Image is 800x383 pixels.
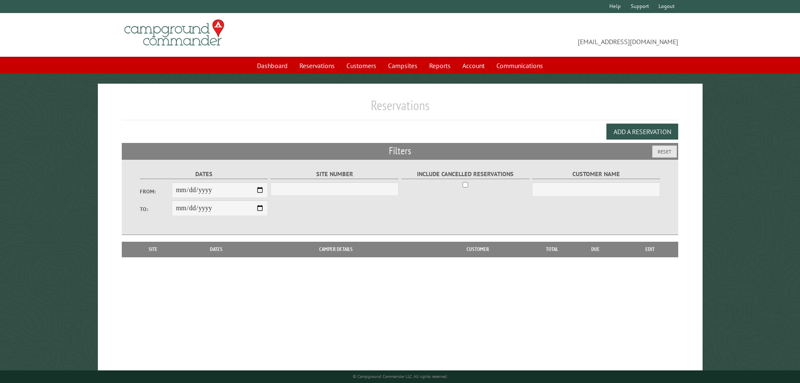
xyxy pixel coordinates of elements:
[140,188,172,195] label: From:
[122,97,679,120] h1: Reservations
[383,58,422,74] a: Campsites
[252,242,420,257] th: Camper Details
[401,169,530,179] label: Include Cancelled Reservations
[181,242,252,257] th: Dates
[606,124,678,140] button: Add a Reservation
[122,143,679,159] h2: Filters
[140,205,172,213] label: To:
[491,58,548,74] a: Communications
[532,169,660,179] label: Customer Name
[457,58,490,74] a: Account
[126,242,181,257] th: Site
[400,23,679,47] span: [EMAIL_ADDRESS][DOMAIN_NAME]
[535,242,569,257] th: Total
[122,16,227,49] img: Campground Commander
[420,242,535,257] th: Customer
[252,58,293,74] a: Dashboard
[341,58,381,74] a: Customers
[294,58,340,74] a: Reservations
[622,242,679,257] th: Edit
[140,169,268,179] label: Dates
[652,145,677,158] button: Reset
[569,242,622,257] th: Due
[270,169,399,179] label: Site Number
[424,58,456,74] a: Reports
[353,374,448,379] small: © Campground Commander LLC. All rights reserved.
